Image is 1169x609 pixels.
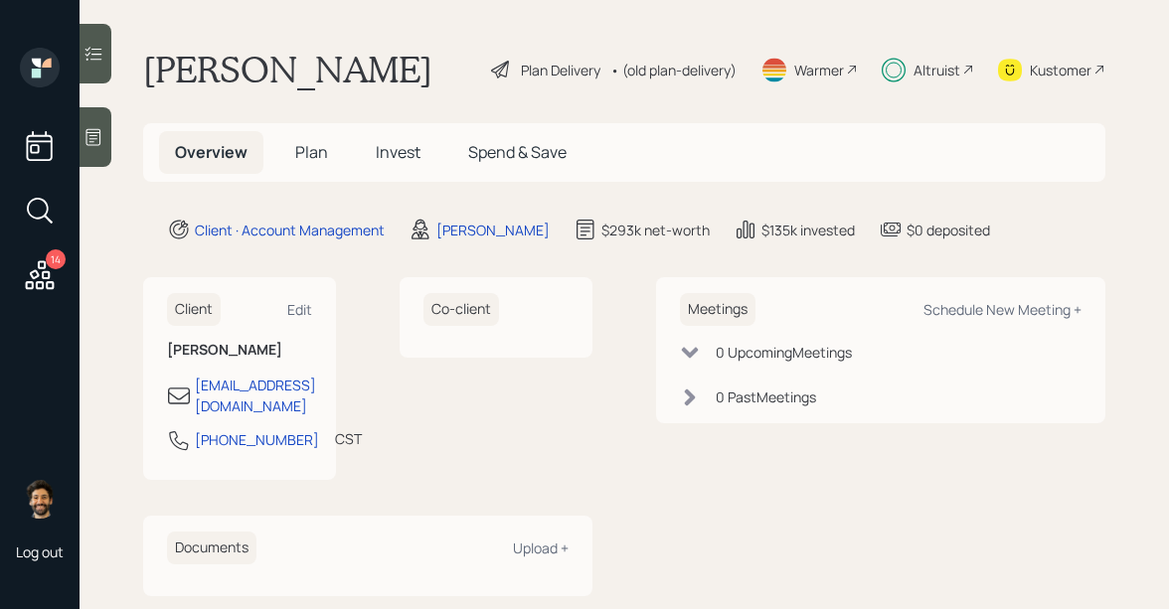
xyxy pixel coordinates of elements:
div: [PERSON_NAME] [436,220,550,240]
span: Invest [376,141,420,163]
div: Warmer [794,60,844,80]
div: Plan Delivery [521,60,600,80]
h6: Meetings [680,293,755,326]
div: Upload + [513,538,569,557]
span: Spend & Save [468,141,567,163]
div: $135k invested [761,220,855,240]
div: Schedule New Meeting + [923,300,1082,319]
div: 0 Upcoming Meeting s [716,342,852,363]
div: Log out [16,542,64,561]
span: Plan [295,141,328,163]
h1: [PERSON_NAME] [143,48,432,91]
span: Overview [175,141,248,163]
h6: Documents [167,532,256,564]
div: $293k net-worth [601,220,710,240]
div: 14 [46,249,66,269]
div: CST [335,428,362,449]
div: [PHONE_NUMBER] [195,429,319,450]
h6: Client [167,293,221,326]
img: eric-schwartz-headshot.png [20,479,60,519]
div: $0 deposited [907,220,990,240]
div: • (old plan-delivery) [610,60,737,80]
div: Altruist [914,60,960,80]
div: Client · Account Management [195,220,385,240]
div: Edit [287,300,312,319]
h6: [PERSON_NAME] [167,342,312,359]
div: Kustomer [1030,60,1091,80]
div: 0 Past Meeting s [716,386,816,407]
div: [EMAIL_ADDRESS][DOMAIN_NAME] [195,375,316,416]
h6: Co-client [423,293,499,326]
